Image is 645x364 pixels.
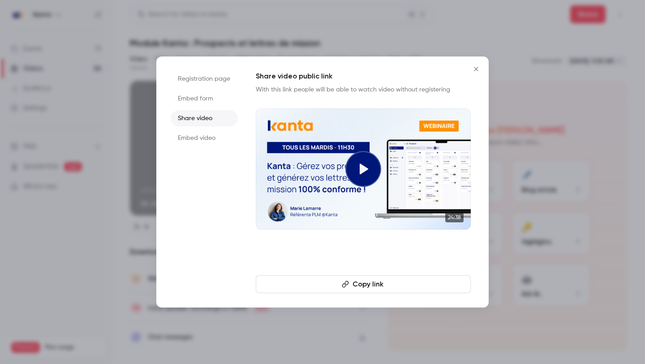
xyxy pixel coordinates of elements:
li: Embed video [171,130,238,146]
li: Registration page [171,71,238,87]
h1: Share video public link [256,71,471,82]
span: 24:38 [445,212,464,222]
p: With this link people will be able to watch video without registering [256,85,471,94]
button: Close [467,60,485,78]
li: Share video [171,110,238,126]
li: Embed form [171,91,238,107]
button: Copy link [256,275,471,293]
a: 24:38 [256,108,471,230]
